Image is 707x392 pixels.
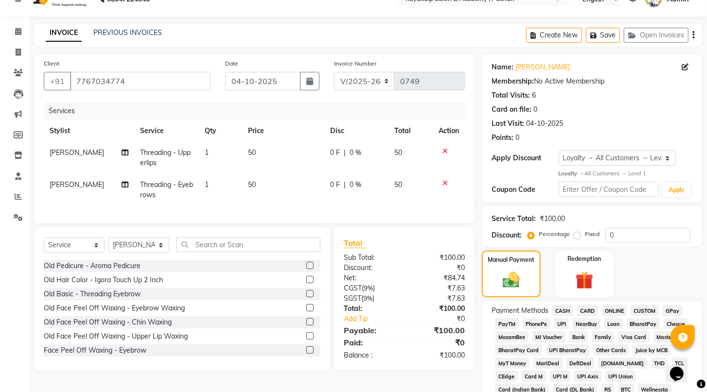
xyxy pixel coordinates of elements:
span: [DOMAIN_NAME] [598,358,647,369]
a: Add Tip [336,314,416,324]
span: Juice by MCB [633,344,671,356]
span: CUSTOM [631,305,659,316]
strong: Loyalty → [559,170,584,177]
span: MosamBee [495,331,529,342]
span: CARD [577,305,598,316]
button: Open Invoices [624,28,689,43]
input: Enter Offer / Coupon Code [559,182,659,197]
div: ₹100.00 [404,324,472,336]
label: Redemption [568,255,601,263]
span: SGST [344,294,361,303]
span: ONLINE [602,305,627,316]
span: 50 [248,148,256,157]
span: Other Cards [593,344,629,356]
span: Total [344,238,366,248]
div: No Active Membership [492,76,692,86]
div: All Customers → Level 1 [559,170,692,178]
div: Membership: [492,76,534,86]
span: DefiDeal [566,358,595,369]
div: Card on file: [492,104,531,115]
th: Disc [325,120,389,142]
input: Search by Name/Mobile/Email/Code [70,72,211,90]
span: | [344,180,346,190]
span: 1 [205,180,209,189]
span: 9% [364,284,373,292]
span: CEdge [495,371,518,382]
span: Family [592,331,615,342]
div: 0 [515,133,519,143]
span: Bank [569,331,588,342]
span: UPI BharatPay [546,344,589,356]
div: Total Visits: [492,90,530,101]
div: ₹84.74 [404,273,472,283]
div: ₹7.63 [404,293,472,304]
div: Service Total: [492,214,536,224]
span: Threading - Upperlips [140,148,191,167]
div: ₹0 [404,337,472,348]
div: ₹100.00 [404,253,472,263]
span: NearBuy [573,318,601,329]
span: MyT Money [495,358,530,369]
div: Old Face Peel Off Waxing - Upper Lip Waxing [44,331,188,341]
span: 0 % [350,180,362,190]
div: Old Basic - Threading Eyebrow [44,289,141,299]
th: Total [389,120,433,142]
div: Old Face Peel Off Waxing - Chin Waxing [44,317,172,327]
div: 0 [533,104,537,115]
span: UPI M [550,371,571,382]
th: Stylist [44,120,134,142]
a: PREVIOUS INVOICES [93,28,162,37]
a: [PERSON_NAME] [515,62,570,72]
div: ₹100.00 [540,214,565,224]
span: UPI Union [605,371,636,382]
span: Payment Methods [492,306,548,316]
label: Percentage [539,230,570,239]
span: Cheque [664,318,689,329]
span: BharatPay Card [495,344,542,356]
th: Action [433,120,465,142]
div: ₹0 [416,314,472,324]
div: Old Hair Color - Igora Touch Up 2 Inch [44,275,163,285]
label: Manual Payment [488,256,534,264]
div: Apply Discount [492,153,559,163]
span: 1 [205,148,209,157]
div: Total: [336,304,405,314]
span: CGST [344,284,362,292]
span: THD [651,358,668,369]
button: +91 [44,72,71,90]
div: Old Pedicure - Aroma Pedicure [44,261,141,271]
label: Invoice Number [334,59,376,68]
div: Discount: [492,230,522,240]
span: Visa Card [619,331,650,342]
span: 0 F [331,180,340,190]
div: ₹0 [404,263,472,273]
span: PayTM [495,318,519,329]
a: INVOICE [46,24,82,42]
span: UPI [554,318,569,329]
div: Services [45,102,472,120]
img: _gift.svg [570,269,600,291]
button: Create New [526,28,582,43]
iframe: chat widget [666,353,697,382]
th: Price [242,120,324,142]
th: Qty [199,120,243,142]
span: MariDeal [533,358,563,369]
label: Client [44,59,59,68]
button: Save [586,28,620,43]
div: 04-10-2025 [526,119,563,129]
div: Payable: [336,324,405,336]
span: 0 % [350,148,362,158]
span: [PERSON_NAME] [50,148,104,157]
div: ( ) [336,293,405,304]
label: Fixed [585,230,600,239]
div: Coupon Code [492,185,559,195]
div: 6 [532,90,536,101]
div: ₹7.63 [404,283,472,293]
div: Face Peel Off Waxing - Eyebrow [44,345,146,356]
th: Service [134,120,199,142]
div: Points: [492,133,513,143]
label: Date [225,59,238,68]
span: | [344,148,346,158]
span: Card M [522,371,546,382]
span: Loan [604,318,623,329]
